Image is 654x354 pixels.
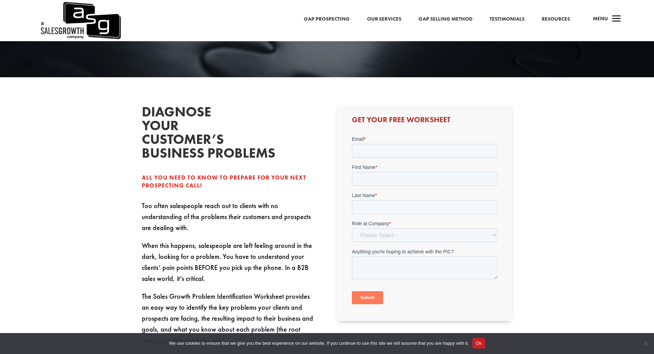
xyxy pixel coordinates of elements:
[418,15,472,24] a: Gap Selling Method
[352,116,497,127] h3: Get Your Free Worksheet
[490,15,525,24] a: Testimonials
[593,15,608,22] span: Menu
[142,174,317,190] div: All you need to know to prepare for your next prospecting call!
[304,15,350,24] a: Gap Prospecting
[642,340,649,347] span: No
[142,291,317,353] p: The Sales Growth Problem Identification Worksheet provides an easy way to identify the key proble...
[169,340,469,347] span: We use cookies to ensure that we give you the best experience on our website. If you continue to ...
[472,338,485,349] button: Ok
[142,240,317,291] p: When this happens, salespeople are left feeling around in the dark, looking for a problem. You ha...
[352,136,497,310] iframe: Form 0
[542,15,570,24] a: Resources
[142,200,317,240] p: Too often salespeople reach out to clients with no understanding of the problems their customers ...
[142,105,245,163] h2: Diagnose your customer’s business problems
[367,15,401,24] a: Our Services
[610,12,623,26] span: a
